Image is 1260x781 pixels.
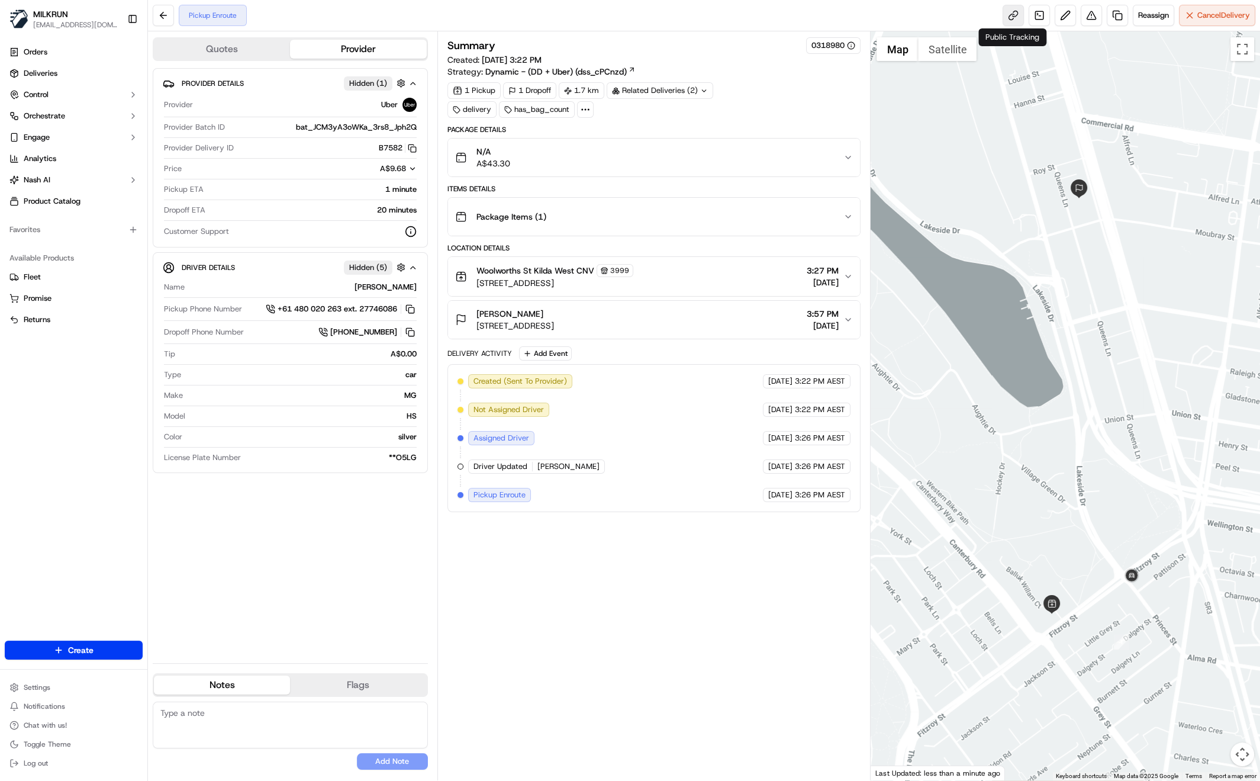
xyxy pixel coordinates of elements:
[312,163,417,174] button: A$9.68
[499,101,575,118] div: has_bag_count
[482,54,542,65] span: [DATE] 3:22 PM
[476,146,510,158] span: N/A
[402,98,417,112] img: uber-new-logo.jpeg
[164,184,204,195] span: Pickup ETA
[381,99,398,110] span: Uber
[187,432,417,442] div: silver
[164,369,181,380] span: Type
[871,766,1005,780] div: Last Updated: less than a minute ago
[24,111,65,121] span: Orchestrate
[448,257,861,296] button: Woolworths St Kilda West CNV3999[STREET_ADDRESS]3:27 PM[DATE]
[296,122,417,133] span: bat_JCM3yA3oWKa_3rs8_Jph2Q
[5,289,143,308] button: Promise
[447,66,636,78] div: Strategy:
[768,461,792,472] span: [DATE]
[24,153,56,164] span: Analytics
[12,113,33,134] img: 1736555255976-a54dd68f-1ca7-489b-9aae-adbdc363a1c4
[874,765,913,780] img: Google
[12,12,36,36] img: Nash
[24,272,41,282] span: Fleet
[164,349,175,359] span: Tip
[5,43,143,62] a: Orders
[807,265,839,277] span: 3:27 PM
[5,249,143,268] div: Available Products
[164,390,183,401] span: Make
[163,258,418,277] button: Driver DetailsHidden (5)
[24,175,50,185] span: Nash AI
[164,143,234,153] span: Provider Delivery ID
[9,314,138,325] a: Returns
[476,308,543,320] span: [PERSON_NAME]
[83,200,143,210] a: Powered byPylon
[473,376,567,387] span: Created (Sent To Provider)
[807,277,839,288] span: [DATE]
[473,461,527,472] span: Driver Updated
[24,758,48,768] span: Log out
[795,490,845,500] span: 3:26 PM AEST
[112,172,190,184] span: API Documentation
[473,404,544,415] span: Not Assigned Driver
[290,676,426,695] button: Flags
[24,293,51,304] span: Promise
[485,66,636,78] a: Dynamic - (DD + Uber) (dss_cPCnzd)
[1209,773,1256,779] a: Report a map error
[24,683,50,692] span: Settings
[807,308,839,320] span: 3:57 PM
[559,82,604,99] div: 1.7 km
[180,349,417,359] div: A$0.00
[290,40,426,59] button: Provider
[164,327,244,338] span: Dropoff Phone Number
[5,679,143,696] button: Settings
[189,282,417,293] div: [PERSON_NAME]
[182,263,235,272] span: Driver Details
[24,702,65,711] span: Notifications
[1114,634,1129,650] div: 1
[33,20,118,30] span: [EMAIL_ADDRESS][DOMAIN_NAME]
[9,9,28,28] img: MILKRUN
[7,167,95,188] a: 📗Knowledge Base
[811,40,855,51] button: 0318980
[266,303,417,316] button: +61 480 020 263 ext. 27746086
[344,260,408,275] button: Hidden (5)
[5,64,143,83] a: Deliveries
[278,304,397,314] span: +61 480 020 263 ext. 27746086
[164,205,205,216] span: Dropoff ETA
[5,107,143,126] button: Orchestrate
[164,452,241,463] span: License Plate Number
[768,376,792,387] span: [DATE]
[503,82,556,99] div: 1 Dropoff
[190,411,417,422] div: HS
[379,143,417,153] button: B7582
[537,461,600,472] span: [PERSON_NAME]
[164,122,225,133] span: Provider Batch ID
[164,304,242,314] span: Pickup Phone Number
[9,272,138,282] a: Fleet
[164,226,229,237] span: Customer Support
[874,765,913,780] a: Open this area in Google Maps (opens a new window)
[795,461,845,472] span: 3:26 PM AEST
[154,676,290,695] button: Notes
[768,433,792,443] span: [DATE]
[344,76,408,91] button: Hidden (1)
[188,390,417,401] div: MG
[164,432,182,442] span: Color
[876,37,918,61] button: Show street map
[24,89,49,100] span: Control
[5,5,123,33] button: MILKRUNMILKRUN[EMAIL_ADDRESS][DOMAIN_NAME]
[5,717,143,734] button: Chat with us!
[210,205,417,216] div: 20 minutes
[95,167,195,188] a: 💻API Documentation
[163,73,418,93] button: Provider DetailsHidden (1)
[5,310,143,329] button: Returns
[476,277,633,289] span: [STREET_ADDRESS]
[1179,5,1255,26] button: CancelDelivery
[12,47,215,66] p: Welcome 👋
[24,68,57,79] span: Deliveries
[607,82,713,99] div: Related Deliveries (2)
[476,158,510,169] span: A$43.30
[5,192,143,211] a: Product Catalog
[5,128,143,147] button: Engage
[978,28,1046,46] div: Public Tracking
[318,326,417,339] a: [PHONE_NUMBER]
[349,262,387,273] span: Hidden ( 5 )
